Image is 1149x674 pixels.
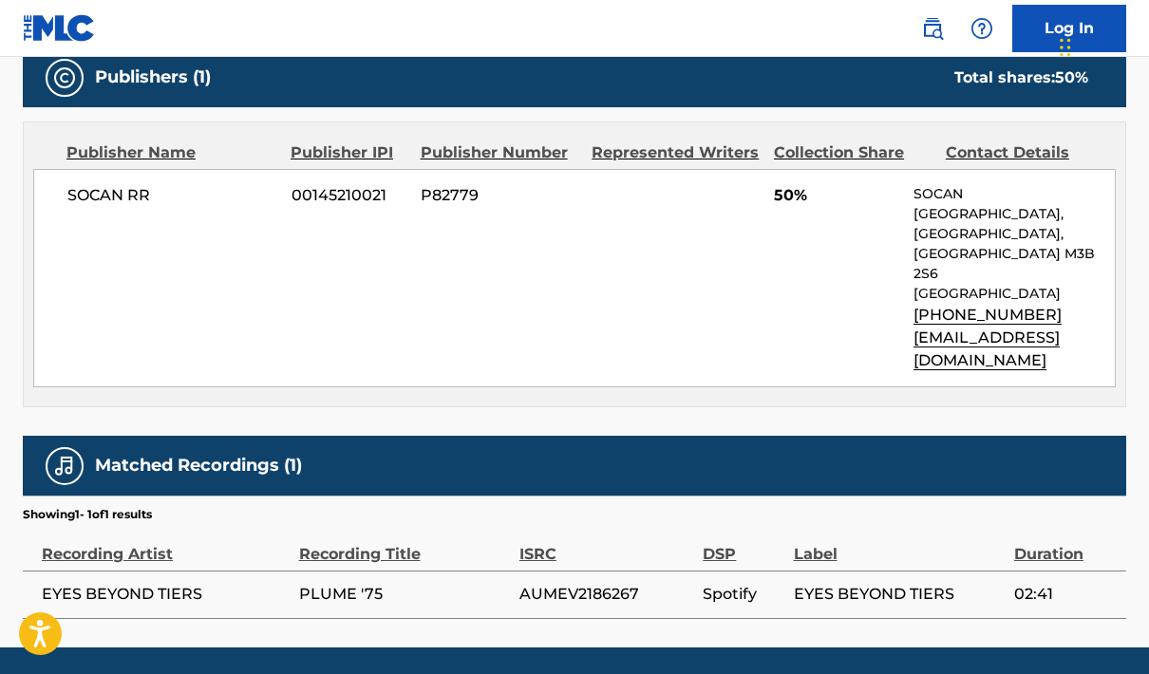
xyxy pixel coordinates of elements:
[970,17,993,40] img: help
[914,224,1115,284] p: [GEOGRAPHIC_DATA], [GEOGRAPHIC_DATA] M3B 2S6
[592,141,760,164] div: Represented Writers
[774,184,899,207] span: 50%
[42,523,290,566] div: Recording Artist
[95,455,302,477] h5: Matched Recordings (1)
[946,141,1103,164] div: Contact Details
[66,141,276,164] div: Publisher Name
[914,284,1115,304] p: [GEOGRAPHIC_DATA]
[519,583,693,606] span: AUMEV2186267
[921,17,944,40] img: search
[794,583,1005,606] span: EYES BEYOND TIERS
[519,523,693,566] div: ISRC
[67,184,277,207] span: SOCAN RR
[703,583,783,606] span: Spotify
[95,66,211,88] h5: Publishers (1)
[794,523,1005,566] div: Label
[703,523,783,566] div: DSP
[23,14,96,42] img: MLC Logo
[954,66,1088,89] div: Total shares:
[23,506,152,523] p: Showing 1 - 1 of 1 results
[1014,583,1117,606] span: 02:41
[42,583,290,606] span: EYES BEYOND TIERS
[53,66,76,89] img: Publishers
[53,455,76,477] img: Matched Recordings
[914,184,1115,204] p: SOCAN
[774,141,932,164] div: Collection Share
[421,184,577,207] span: P82779
[421,141,578,164] div: Publisher Number
[963,9,1001,47] div: Help
[291,141,406,164] div: Publisher IPI
[914,9,951,47] a: Public Search
[1060,19,1071,76] div: Drag
[914,204,1115,224] p: [GEOGRAPHIC_DATA],
[299,583,510,606] span: PLUME '75
[1012,5,1126,52] a: Log In
[1014,523,1117,566] div: Duration
[299,523,510,566] div: Recording Title
[292,184,406,207] span: 00145210021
